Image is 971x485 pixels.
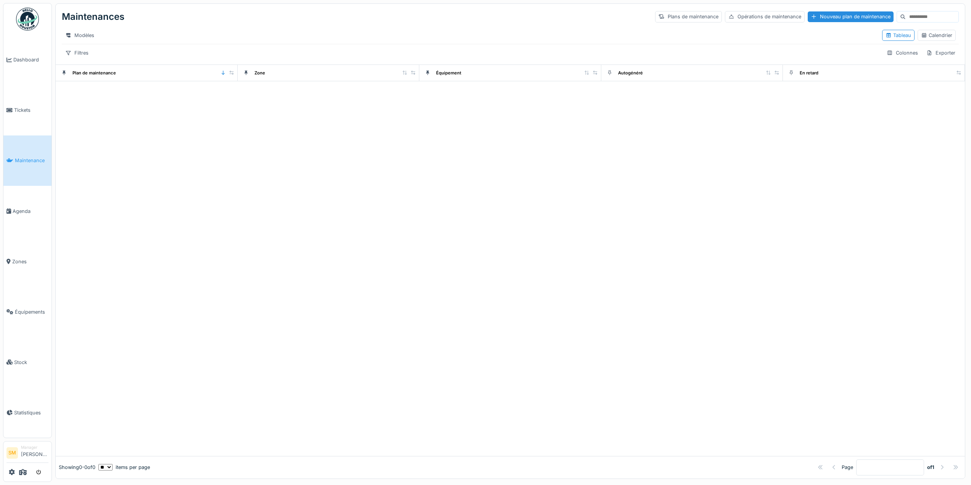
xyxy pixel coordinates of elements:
div: Maintenances [62,7,124,27]
a: Agenda [3,186,52,236]
a: Tickets [3,85,52,135]
a: Stock [3,337,52,387]
div: Équipement [436,70,461,76]
div: Zone [254,70,265,76]
img: Badge_color-CXgf-gQk.svg [16,8,39,31]
a: Zones [3,236,52,287]
a: Maintenance [3,135,52,186]
div: En retard [800,70,818,76]
span: Agenda [13,208,48,215]
a: SM Manager[PERSON_NAME] [6,445,48,463]
strong: of 1 [927,464,934,471]
li: [PERSON_NAME] [21,445,48,461]
span: Zones [12,258,48,265]
div: Plan de maintenance [72,70,116,76]
div: Exporter [923,47,959,58]
span: Tickets [14,106,48,114]
span: Dashboard [13,56,48,63]
a: Dashboard [3,35,52,85]
span: Équipements [15,308,48,316]
div: Autogénéré [618,70,643,76]
div: Colonnes [883,47,921,58]
div: Manager [21,445,48,450]
div: Nouveau plan de maintenance [808,11,894,22]
span: Stock [14,359,48,366]
div: items per page [98,464,150,471]
a: Équipements [3,287,52,337]
div: Page [842,464,853,471]
div: Filtres [62,47,92,58]
div: Plans de maintenance [655,11,722,22]
a: Statistiques [3,387,52,438]
div: Calendrier [921,32,952,39]
div: Opérations de maintenance [725,11,805,22]
li: SM [6,447,18,459]
span: Statistiques [14,409,48,416]
div: Tableau [886,32,911,39]
span: Maintenance [15,157,48,164]
div: Showing 0 - 0 of 0 [59,464,95,471]
div: Modèles [62,30,98,41]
